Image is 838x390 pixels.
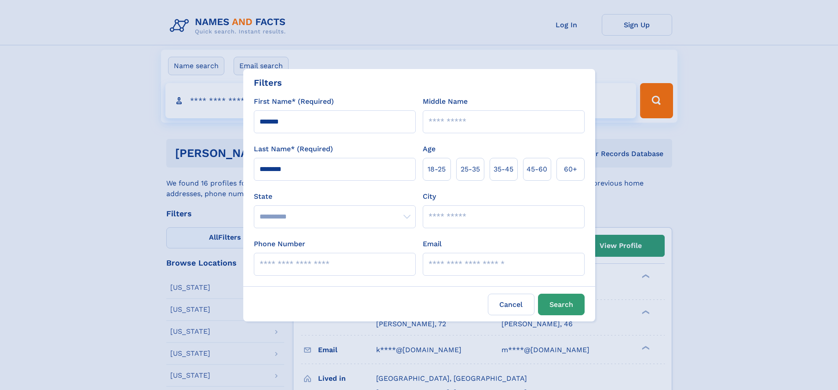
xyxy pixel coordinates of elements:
[538,294,585,315] button: Search
[254,191,416,202] label: State
[254,239,305,249] label: Phone Number
[254,144,333,154] label: Last Name* (Required)
[494,164,513,175] span: 35‑45
[423,96,468,107] label: Middle Name
[254,96,334,107] label: First Name* (Required)
[564,164,577,175] span: 60+
[428,164,446,175] span: 18‑25
[254,76,282,89] div: Filters
[423,239,442,249] label: Email
[423,191,436,202] label: City
[423,144,435,154] label: Age
[461,164,480,175] span: 25‑35
[488,294,534,315] label: Cancel
[527,164,547,175] span: 45‑60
